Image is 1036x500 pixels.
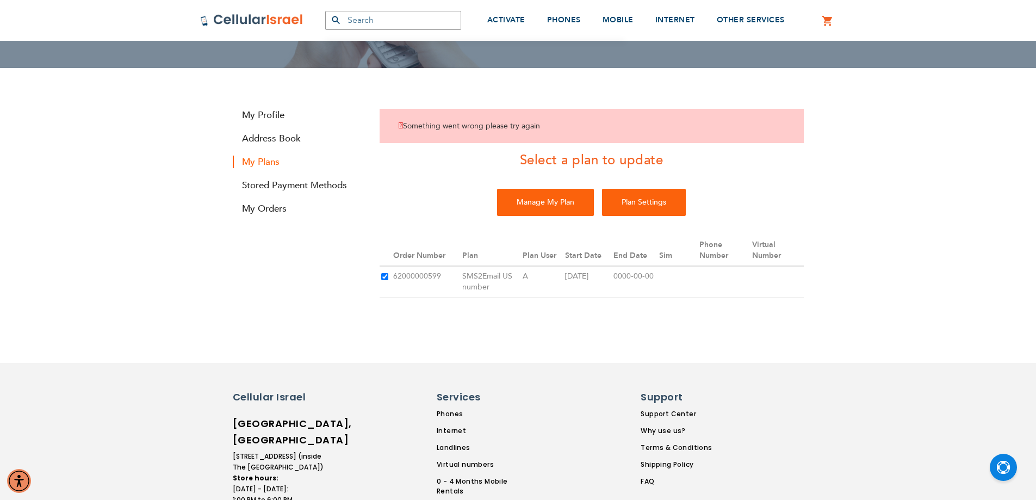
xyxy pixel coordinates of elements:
[641,390,705,404] h6: Support
[233,156,363,168] strong: My Plans
[563,235,612,266] th: Start Date
[233,416,325,448] h6: [GEOGRAPHIC_DATA], [GEOGRAPHIC_DATA]
[461,266,521,298] td: SMS2Email US number
[563,266,612,298] td: [DATE]
[380,151,804,170] h3: Select a plan to update
[497,189,594,216] input: Manage My Plan
[437,409,536,419] a: Phones
[641,409,712,419] a: Support Center
[612,266,657,298] td: 0000-00-00
[437,390,529,404] h6: Services
[612,235,657,266] th: End Date
[392,235,460,266] th: Order Number
[547,15,581,25] span: PHONES
[233,109,363,121] a: My Profile
[655,15,695,25] span: INTERNET
[392,266,460,298] td: 62000000599
[487,15,525,25] span: ACTIVATE
[200,14,303,27] img: Cellular Israel Logo
[437,460,536,470] a: Virtual numbers
[717,15,785,25] span: OTHER SERVICES
[437,477,536,496] a: 0 - 4 Months Mobile Rentals
[233,473,278,483] strong: Store hours:
[521,235,563,266] th: Plan User
[461,235,521,266] th: Plan
[641,426,712,436] a: Why use us?
[233,179,363,192] a: Stored Payment Methods
[750,235,804,266] th: Virtual Number
[641,460,712,470] a: Shipping Policy
[521,266,563,298] td: A
[641,477,712,486] a: FAQ
[233,202,363,215] a: My Orders
[641,443,712,453] a: Terms & Conditions
[233,390,325,404] h6: Cellular Israel
[603,15,634,25] span: MOBILE
[233,132,363,145] a: Address Book
[698,235,750,266] th: Phone Number
[7,469,31,493] div: Accessibility Menu
[437,443,536,453] a: Landlines
[437,426,536,436] a: Internet
[325,11,461,30] input: Search
[602,189,686,216] input: Plan Settings
[380,109,804,143] div: Something went wrong please try again
[657,235,698,266] th: Sim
